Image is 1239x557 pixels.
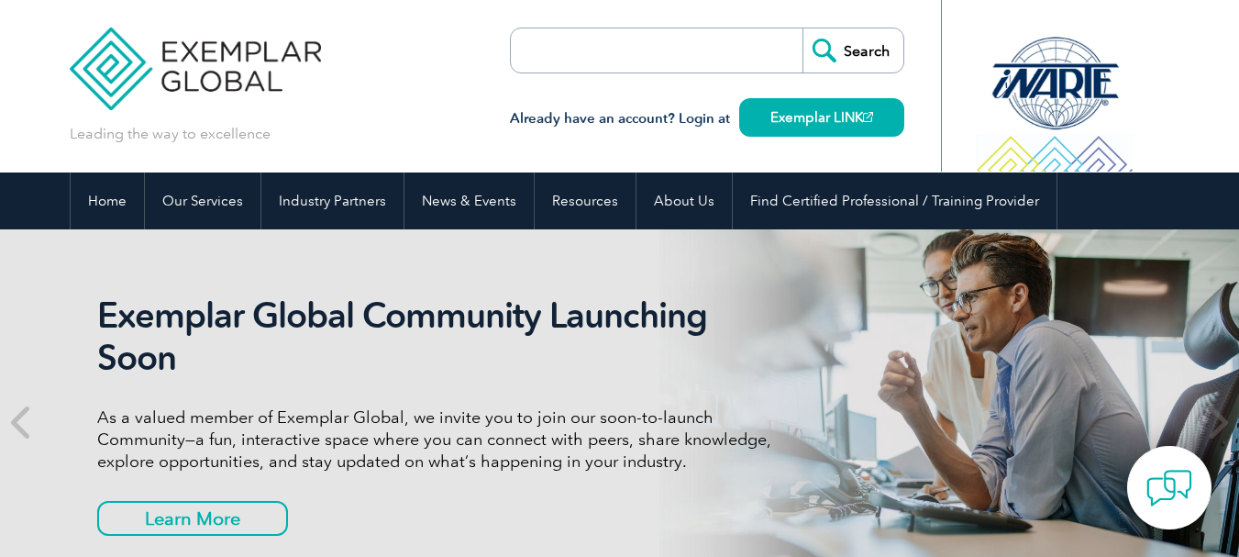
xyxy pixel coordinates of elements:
a: Industry Partners [261,173,404,229]
img: open_square.png [863,112,873,122]
img: contact-chat.png [1146,465,1192,511]
a: Home [71,173,144,229]
a: Exemplar LINK [739,98,904,137]
p: Leading the way to excellence [70,124,271,144]
input: Search [802,28,903,72]
a: About Us [636,173,732,229]
a: Find Certified Professional / Training Provider [733,173,1056,229]
h3: Already have an account? Login at [510,107,904,130]
h2: Exemplar Global Community Launching Soon [97,295,785,379]
a: Resources [535,173,636,229]
a: News & Events [404,173,534,229]
p: As a valued member of Exemplar Global, we invite you to join our soon-to-launch Community—a fun, ... [97,407,785,473]
a: Learn More [97,501,288,536]
a: Our Services [145,173,260,229]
